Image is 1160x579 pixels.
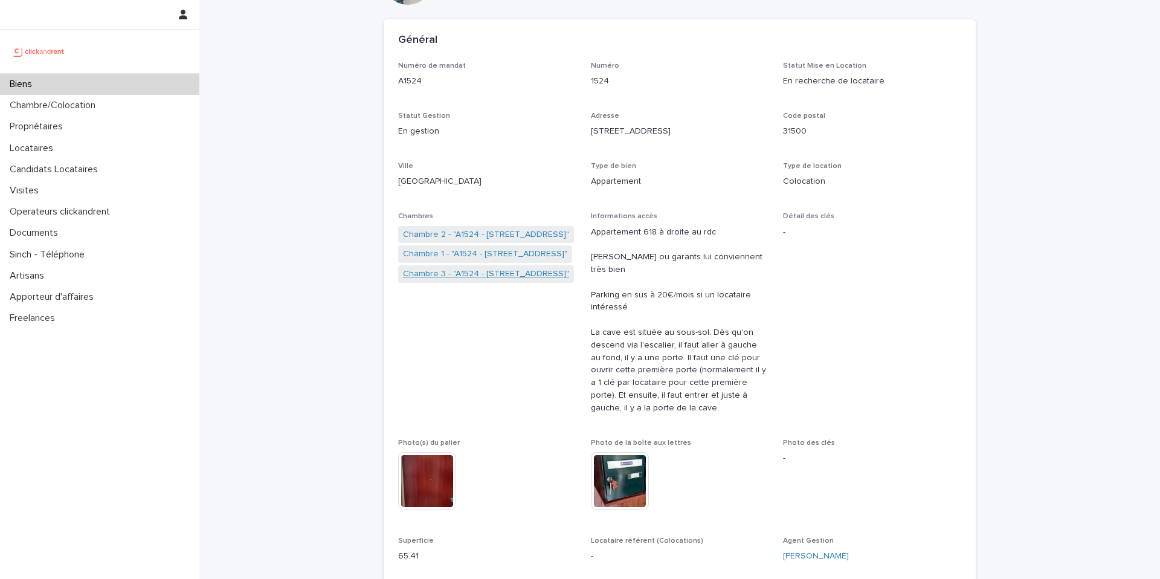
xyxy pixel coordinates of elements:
[398,537,434,545] span: Superficie
[398,112,450,120] span: Statut Gestion
[591,213,657,220] span: Informations accès
[403,228,569,241] a: Chambre 2 - "A1524 - [STREET_ADDRESS]"
[398,439,460,447] span: Photo(s) du palier
[591,439,691,447] span: Photo de la boîte aux lettres
[783,213,834,220] span: Détail des clés
[783,163,842,170] span: Type de location
[5,121,72,132] p: Propriétaires
[591,75,769,88] p: 1524
[398,125,576,138] p: En gestion
[783,75,961,88] p: En recherche de locataire
[591,226,769,415] p: Appartement 618 à droite au rdc [PERSON_NAME] ou garants lui conviennent très bien Parking en sus...
[403,248,567,260] a: Chambre 1 - "A1524 - [STREET_ADDRESS]"
[591,163,636,170] span: Type de bien
[5,143,63,154] p: Locataires
[398,75,576,88] p: A1524
[398,62,466,70] span: Numéro de mandat
[591,550,769,563] p: -
[783,125,961,138] p: 31500
[10,39,68,63] img: UCB0brd3T0yccxBKYDjQ
[783,175,961,188] p: Colocation
[5,185,48,196] p: Visites
[591,175,769,188] p: Appartement
[5,164,108,175] p: Candidats Locataires
[783,452,961,465] p: -
[398,34,437,47] h2: Général
[5,100,105,111] p: Chambre/Colocation
[783,537,834,545] span: Agent Gestion
[591,537,703,545] span: Locataire référent (Colocations)
[5,227,68,239] p: Documents
[398,550,576,563] p: 65.41
[5,291,103,303] p: Apporteur d'affaires
[5,312,65,324] p: Freelances
[591,112,619,120] span: Adresse
[783,112,825,120] span: Code postal
[5,270,54,282] p: Artisans
[403,268,569,280] a: Chambre 3 - "A1524 - [STREET_ADDRESS]"
[5,206,120,218] p: Operateurs clickandrent
[398,213,433,220] span: Chambres
[591,62,619,70] span: Numéro
[783,226,961,239] p: -
[398,175,576,188] p: [GEOGRAPHIC_DATA]
[398,163,413,170] span: Ville
[783,62,866,70] span: Statut Mise en Location
[783,550,849,563] a: [PERSON_NAME]
[5,249,94,260] p: Sinch - Téléphone
[591,125,769,138] p: [STREET_ADDRESS]
[783,439,835,447] span: Photo des clés
[5,79,42,90] p: Biens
